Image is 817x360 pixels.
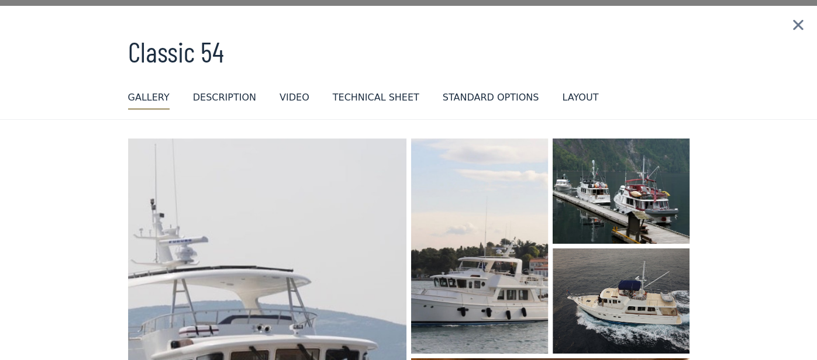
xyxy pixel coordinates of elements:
[128,91,170,105] div: GALLERY
[553,248,690,354] a: open lightbox
[128,91,170,110] a: GALLERY
[562,91,598,110] a: layout
[333,91,419,105] div: Technical sheet
[411,139,548,354] a: open lightbox
[128,36,690,67] h3: Classic 54
[553,139,690,244] a: open lightbox
[562,91,598,105] div: layout
[193,91,256,110] a: DESCRIPTION
[280,91,309,105] div: VIDEO
[280,91,309,110] a: VIDEO
[193,91,256,105] div: DESCRIPTION
[779,6,817,44] img: icon
[443,91,539,110] a: standard options
[333,91,419,110] a: Technical sheet
[443,91,539,105] div: standard options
